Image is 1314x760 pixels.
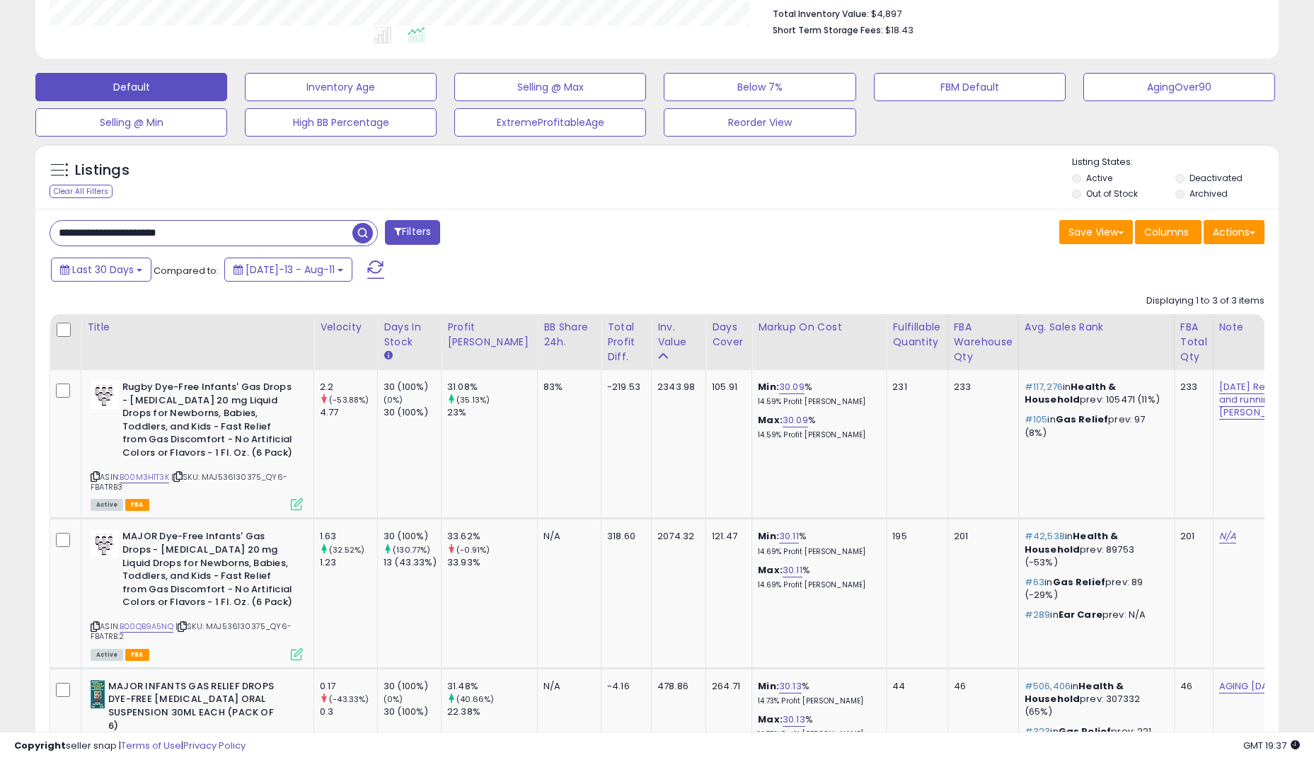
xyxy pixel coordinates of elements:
[122,530,294,612] b: MAJOR Dye-Free Infants' Gas Drops - [MEDICAL_DATA] 20 mg Liquid Drops for Newborns, Babies, Toddl...
[1243,739,1300,752] span: 2025-09-11 19:37 GMT
[758,564,875,590] div: %
[87,320,308,335] div: Title
[1219,529,1236,543] a: N/A
[543,530,590,543] div: N/A
[892,320,941,350] div: Fulfillable Quantity
[384,706,441,718] div: 30 (100%)
[657,381,695,393] div: 2343.98
[91,680,105,708] img: 41MXxYQcpjL._SL40_.jpg
[712,320,746,350] div: Days Cover
[329,394,369,405] small: (-53.88%)
[712,530,741,543] div: 121.47
[657,530,695,543] div: 2074.32
[384,406,441,419] div: 30 (100%)
[954,381,1008,393] div: 233
[91,530,303,658] div: ASIN:
[91,471,287,493] span: | SKU: MAJ536130375_QY6-FBATRB3
[758,679,779,693] b: Min:
[183,739,246,752] a: Privacy Policy
[779,679,802,693] a: 30.13
[456,693,494,705] small: (40.66%)
[1072,156,1279,169] p: Listing States:
[35,108,227,137] button: Selling @ Min
[543,320,595,350] div: BB Share 24h.
[1189,188,1228,200] label: Archived
[1086,188,1138,200] label: Out of Stock
[758,414,875,440] div: %
[91,499,123,511] span: All listings currently available for purchase on Amazon
[245,108,437,137] button: High BB Percentage
[91,649,123,661] span: All listings currently available for purchase on Amazon
[607,320,645,364] div: Total Profit Diff.
[758,696,875,706] p: 14.73% Profit [PERSON_NAME]
[657,680,695,693] div: 478.86
[779,529,799,543] a: 30.11
[607,381,640,393] div: -219.53
[108,680,280,736] b: MAJOR INFANTS GAS RELIEF DROPS DYE-FREE [MEDICAL_DATA] ORAL SUSPENSION 30ML EACH (PACK OF 6)
[758,713,783,726] b: Max:
[1189,172,1243,184] label: Deactivated
[1219,380,1297,420] a: [DATE] Repriced and running [PERSON_NAME]
[1025,608,1051,621] span: #289
[51,258,151,282] button: Last 30 Days
[384,556,441,569] div: 13 (43.33%)
[1180,381,1202,393] div: 233
[1025,413,1163,439] p: in prev: 97 (8%)
[393,544,430,555] small: (130.77%)
[758,397,875,407] p: 14.59% Profit [PERSON_NAME]
[1135,220,1201,244] button: Columns
[384,530,441,543] div: 30 (100%)
[125,649,149,661] span: FBA
[125,499,149,511] span: FBA
[892,381,936,393] div: 231
[50,185,113,198] div: Clear All Filters
[320,381,377,393] div: 2.2
[1025,679,1124,706] span: Health & Household
[1025,380,1063,393] span: #117,276
[773,4,1254,21] li: $4,897
[320,320,371,335] div: Velocity
[783,713,805,727] a: 30.13
[773,8,869,20] b: Total Inventory Value:
[329,544,364,555] small: (32.52%)
[1146,294,1264,308] div: Displaying 1 to 3 of 3 items
[1056,413,1109,426] span: Gas Relief
[885,23,914,37] span: $18.43
[607,530,640,543] div: 318.60
[1025,679,1071,693] span: #506,406
[447,381,537,393] div: 31.08%
[245,73,437,101] button: Inventory Age
[954,320,1013,364] div: FBA Warehouse Qty
[447,680,537,693] div: 31.48%
[1219,679,1283,693] a: AGING [DATE]
[954,680,1008,693] div: 46
[454,73,646,101] button: Selling @ Max
[607,680,640,693] div: -4.16
[35,73,227,101] button: Default
[1025,529,1119,555] span: Health & Household
[752,314,887,370] th: The percentage added to the cost of goods (COGS) that forms the calculator for Min & Max prices.
[1204,220,1264,244] button: Actions
[1025,609,1163,621] p: in prev: N/A
[954,530,1008,543] div: 201
[874,73,1066,101] button: FBM Default
[121,739,181,752] a: Terms of Use
[447,320,531,350] div: Profit [PERSON_NAME]
[329,693,369,705] small: (-43.33%)
[657,320,700,350] div: Inv. value
[758,713,875,739] div: %
[758,530,875,556] div: %
[758,547,875,557] p: 14.69% Profit [PERSON_NAME]
[1219,320,1302,335] div: Note
[384,350,392,362] small: Days In Stock.
[1025,381,1163,406] p: in prev: 105471 (11%)
[1059,608,1102,621] span: Ear Care
[447,556,537,569] div: 33.93%
[1059,220,1133,244] button: Save View
[384,693,403,705] small: (0%)
[758,680,875,706] div: %
[773,24,883,36] b: Short Term Storage Fees:
[712,680,741,693] div: 264.71
[1083,73,1275,101] button: AgingOver90
[1025,320,1168,335] div: Avg. Sales Rank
